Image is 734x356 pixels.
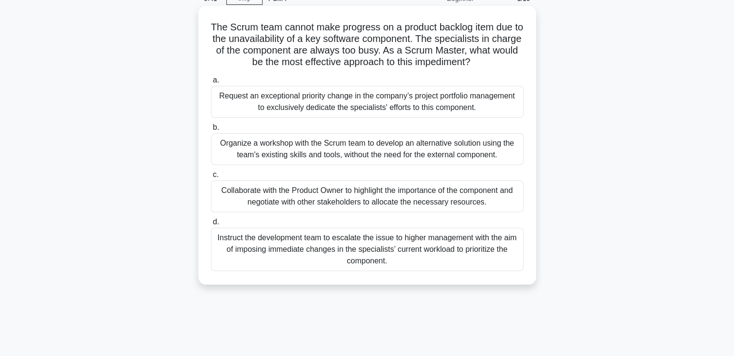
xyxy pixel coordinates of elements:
div: Request an exceptional priority change in the company’s project portfolio management to exclusive... [211,86,524,118]
span: d. [213,218,219,226]
h5: The Scrum team cannot make progress on a product backlog item due to the unavailability of a key ... [210,21,525,68]
span: b. [213,123,219,131]
div: Organize a workshop with the Scrum team to develop an alternative solution using the team's exist... [211,133,524,165]
span: a. [213,76,219,84]
span: c. [213,170,219,178]
div: Collaborate with the Product Owner to highlight the importance of the component and negotiate wit... [211,180,524,212]
div: Instruct the development team to escalate the issue to higher management with the aim of imposing... [211,228,524,271]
